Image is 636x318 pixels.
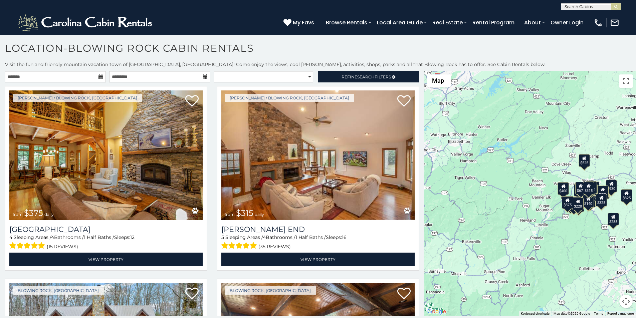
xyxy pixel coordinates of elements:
[571,197,582,209] div: $165
[225,286,316,295] a: Blowing Rock, [GEOGRAPHIC_DATA]
[521,17,544,28] a: About
[606,180,617,193] div: $930
[130,234,135,240] span: 12
[397,94,411,108] a: Add to favorites
[426,307,448,316] a: Open this area in Google Maps (opens a new window)
[562,196,573,209] div: $375
[84,234,114,240] span: 1 Half Baths /
[575,182,587,195] div: $675
[47,242,78,251] span: (15 reviews)
[397,287,411,301] a: Add to favorites
[608,213,619,226] div: $285
[13,286,104,295] a: Blowing Rock, [GEOGRAPHIC_DATA]
[594,18,603,27] img: phone-regular-white.png
[283,18,316,27] a: My Favs
[558,182,569,195] div: $400
[621,189,632,202] div: $325
[263,234,266,240] span: 4
[521,311,550,316] button: Keyboard shortcuts
[9,225,203,234] a: [GEOGRAPHIC_DATA]
[258,242,291,251] span: (35 reviews)
[586,181,597,194] div: $150
[554,312,590,315] span: Map data ©2025 Google
[13,94,142,102] a: [PERSON_NAME] / Blowing Rock, [GEOGRAPHIC_DATA]
[9,90,203,220] a: Mountain Song Lodge from $375 daily
[221,90,415,220] img: Moss End
[583,195,594,208] div: $140
[221,234,415,251] div: Sleeping Areas / Bathrooms / Sleeps:
[225,212,235,217] span: from
[342,74,391,79] span: Refine Filters
[225,94,354,102] a: [PERSON_NAME] / Blowing Rock, [GEOGRAPHIC_DATA]
[432,77,444,84] span: Map
[574,184,586,197] div: $315
[221,225,415,234] a: [PERSON_NAME] End
[429,17,466,28] a: Real Estate
[293,18,314,27] span: My Favs
[619,74,633,88] button: Toggle fullscreen view
[547,17,587,28] a: Owner Login
[9,234,203,251] div: Sleeping Areas / Bathrooms / Sleeps:
[318,71,419,82] a: RefineSearchFilters
[469,17,518,28] a: Rental Program
[357,74,375,79] span: Search
[619,295,633,308] button: Map camera controls
[44,212,54,217] span: daily
[17,13,155,33] img: White-1-2.png
[426,307,448,316] img: Google
[295,234,326,240] span: 1 Half Baths /
[221,225,415,234] h3: Moss End
[323,17,371,28] a: Browse Rentals
[236,208,253,218] span: $315
[9,90,203,220] img: Mountain Song Lodge
[579,154,590,167] div: $525
[9,234,12,240] span: 4
[13,212,23,217] span: from
[221,90,415,220] a: Moss End from $315 daily
[596,194,607,207] div: $325
[583,182,595,195] div: $315
[9,253,203,266] a: View Property
[9,225,203,234] h3: Mountain Song Lodge
[594,312,603,315] a: Terms
[597,186,609,198] div: $226
[51,234,54,240] span: 4
[24,208,43,218] span: $375
[573,198,584,210] div: $220
[427,74,451,87] button: Change map style
[342,234,347,240] span: 16
[221,234,224,240] span: 5
[607,312,634,315] a: Report a map error
[221,253,415,266] a: View Property
[255,212,264,217] span: daily
[610,18,619,27] img: mail-regular-white.png
[185,287,199,301] a: Add to favorites
[374,17,426,28] a: Local Area Guide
